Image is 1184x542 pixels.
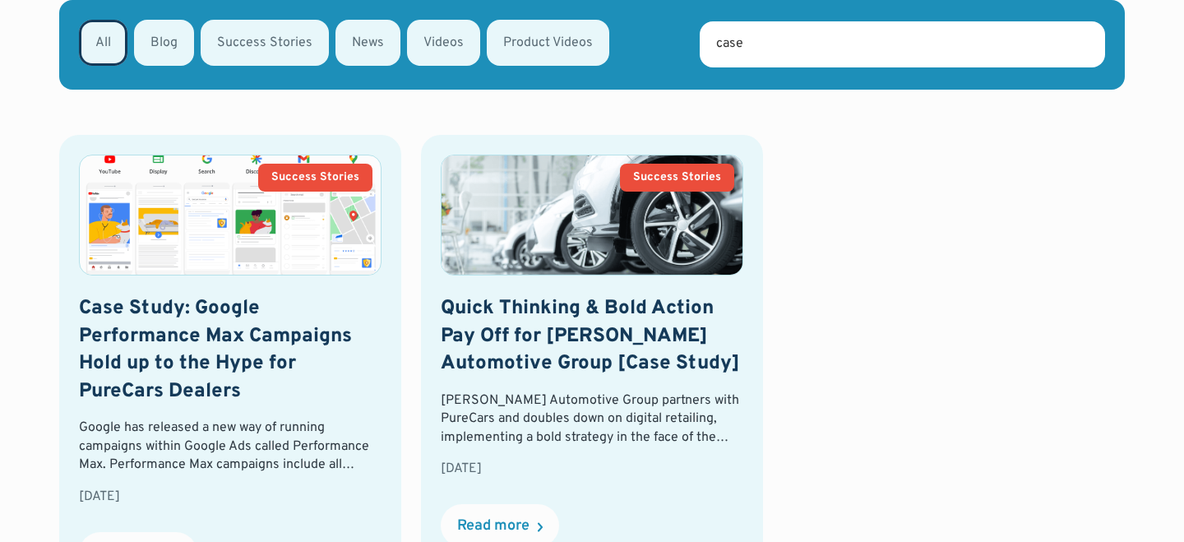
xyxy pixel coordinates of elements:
div: [PERSON_NAME] Automotive Group partners with PureCars and doubles down on digital retailing, impl... [441,391,743,447]
div: Read more [457,519,530,534]
div: [DATE] [79,488,382,506]
input: Search for keywords... [700,21,1105,67]
div: Success Stories [633,172,721,183]
div: Success Stories [271,172,359,183]
h2: Quick Thinking & Bold Action Pay Off for [PERSON_NAME] Automotive Group [Case Study] [441,295,743,378]
div: [DATE] [441,460,743,478]
h2: Case Study: Google Performance Max Campaigns Hold up to the Hype for PureCars Dealers [79,295,382,405]
div: Google has released a new way of running campaigns within Google Ads called Performance Max. Perf... [79,419,382,474]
